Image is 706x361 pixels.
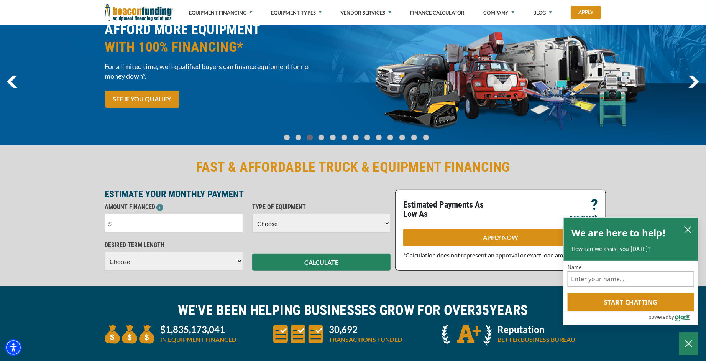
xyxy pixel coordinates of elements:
[340,134,349,141] a: Go To Slide 5
[105,203,243,212] p: AMOUNT FINANCED
[497,335,575,344] p: BETTER BUSINESS BUREAU
[374,134,384,141] a: Go To Slide 8
[649,312,668,322] span: powered
[105,62,349,81] span: For a limited time, well-qualified buyers can finance equipment for no money down*.
[649,312,698,325] a: Powered by Olark
[571,245,690,253] p: How can we assist you [DATE]?
[329,325,402,334] p: 30,692
[403,229,598,246] a: APPLY NOW
[105,241,243,250] p: DESIRED TERM LENGTH
[160,335,236,344] p: IN EQUIPMENT FINANCED
[160,325,236,334] p: $1,835,173,041
[568,293,694,311] button: Start chatting
[105,302,601,319] h2: WE'VE BEEN HELPING BUSINESSES GROW FOR OVER YEARS
[105,38,349,56] span: WITH 100% FINANCING*
[397,134,407,141] a: Go To Slide 10
[679,332,698,355] button: Close Chatbox
[563,217,698,325] div: olark chatbox
[421,134,431,141] a: Go To Slide 12
[105,214,243,233] input: $
[409,134,419,141] a: Go To Slide 11
[403,251,577,259] span: *Calculation does not represent an approval or exact loan amount.
[305,134,315,141] a: Go To Slide 2
[497,325,575,334] p: Reputation
[273,325,323,343] img: three document icons to convery large amount of transactions funded
[351,134,361,141] a: Go To Slide 6
[328,134,338,141] a: Go To Slide 4
[475,302,489,318] span: 35
[105,91,179,108] a: SEE IF YOU QUALIFY
[669,312,674,322] span: by
[105,21,349,56] h2: AFFORD MORE EQUIPMENT
[386,134,395,141] a: Go To Slide 9
[252,203,391,212] p: TYPE OF EQUIPMENT
[570,213,598,223] p: per month
[317,134,326,141] a: Go To Slide 3
[688,76,699,88] img: Right Navigator
[105,190,391,199] p: ESTIMATE YOUR MONTHLY PAYMENT
[294,134,303,141] a: Go To Slide 1
[363,134,372,141] a: Go To Slide 7
[568,265,694,270] label: Name
[7,76,17,88] img: Left Navigator
[5,339,22,356] div: Accessibility Menu
[688,76,699,88] a: next
[105,325,154,344] img: three money bags to convey large amount of equipment financed
[571,6,601,19] a: Apply
[282,134,292,141] a: Go To Slide 0
[682,224,694,235] button: close chatbox
[571,225,666,241] h2: We are here to help!
[591,200,598,209] p: ?
[105,158,601,176] h2: FAST & AFFORDABLE TRUCK & EQUIPMENT FINANCING
[403,200,496,219] p: Estimated Payments As Low As
[568,271,694,287] input: Name
[329,335,402,344] p: TRANSACTIONS FUNDED
[252,254,391,271] button: CALCULATE
[442,325,492,346] img: A + icon
[7,76,17,88] a: previous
